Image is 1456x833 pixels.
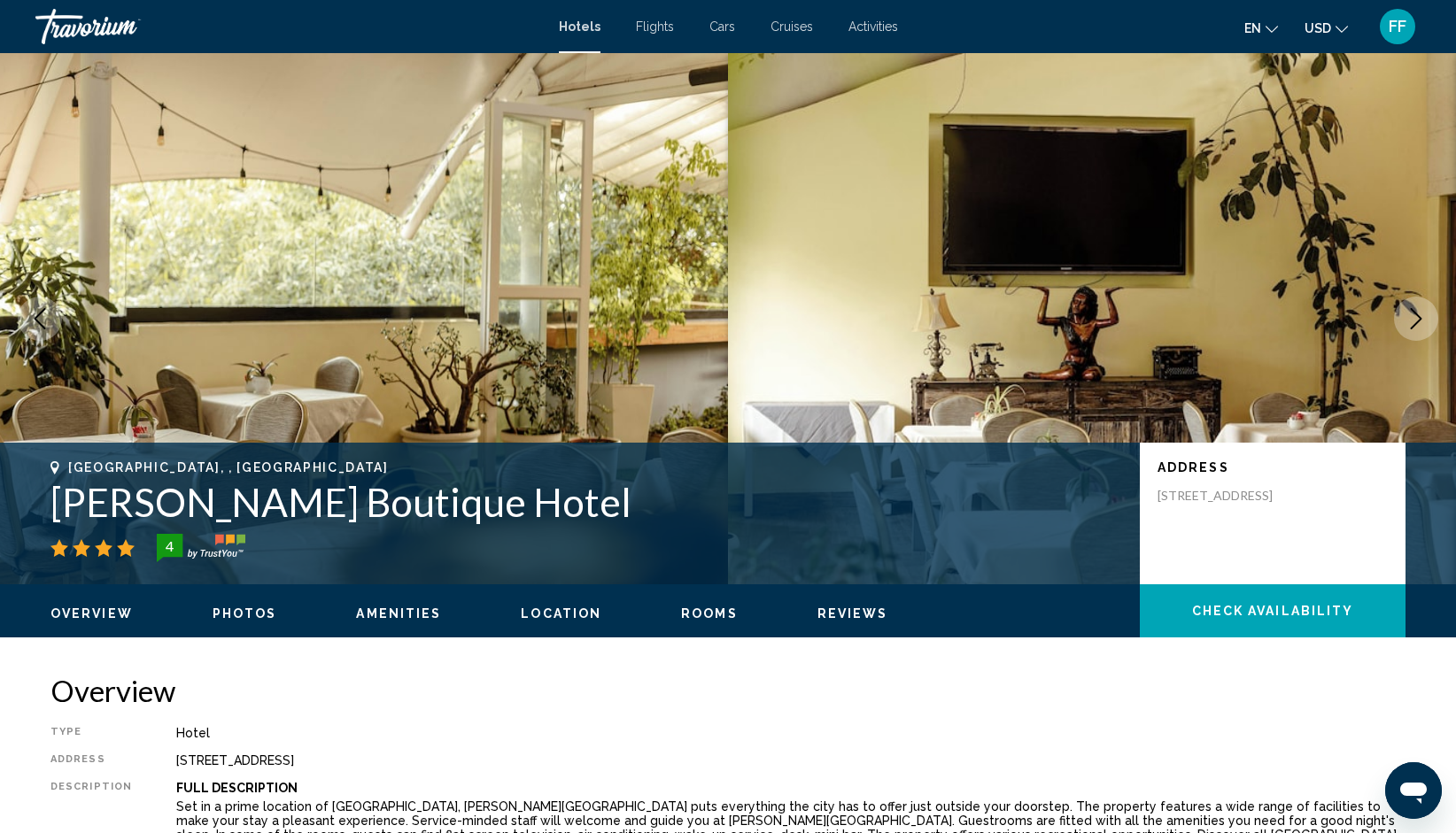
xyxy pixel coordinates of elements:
div: [STREET_ADDRESS] [176,753,1406,767]
a: Cars [709,19,735,34]
span: USD [1305,21,1331,35]
div: Address [50,753,132,767]
iframe: Button to launch messaging window [1385,762,1442,819]
h2: Overview [50,673,1406,708]
button: Change currency [1305,15,1348,41]
div: 4 [151,536,187,557]
button: Previous image [18,297,62,341]
span: Check Availability [1192,605,1354,619]
span: [GEOGRAPHIC_DATA], , [GEOGRAPHIC_DATA] [68,460,389,474]
span: Reviews [817,606,888,621]
a: Flights [636,19,674,34]
span: Rooms [681,606,738,621]
a: Activities [848,19,898,34]
span: Photos [213,606,277,621]
span: Overview [50,606,133,621]
button: Overview [50,605,133,621]
a: Cruises [771,19,813,34]
button: Amenities [356,605,441,621]
b: Full Description [176,781,298,795]
a: Hotels [559,19,600,34]
img: trustyou-badge-hor.svg [157,534,245,562]
button: Photos [213,605,277,621]
span: Amenities [356,606,441,621]
button: User Menu [1375,8,1421,45]
span: FF [1389,18,1406,35]
h1: [PERSON_NAME] Boutique Hotel [50,479,1122,525]
span: en [1244,21,1261,35]
a: Travorium [35,9,541,44]
button: Change language [1244,15,1278,41]
button: Next image [1394,297,1438,341]
p: Address [1158,460,1388,474]
span: Location [521,606,601,621]
button: Reviews [817,605,888,621]
p: [STREET_ADDRESS] [1158,488,1299,504]
button: Check Availability [1140,584,1406,637]
div: Type [50,726,132,740]
button: Rooms [681,605,738,621]
div: Hotel [176,726,1406,740]
button: Location [521,605,601,621]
